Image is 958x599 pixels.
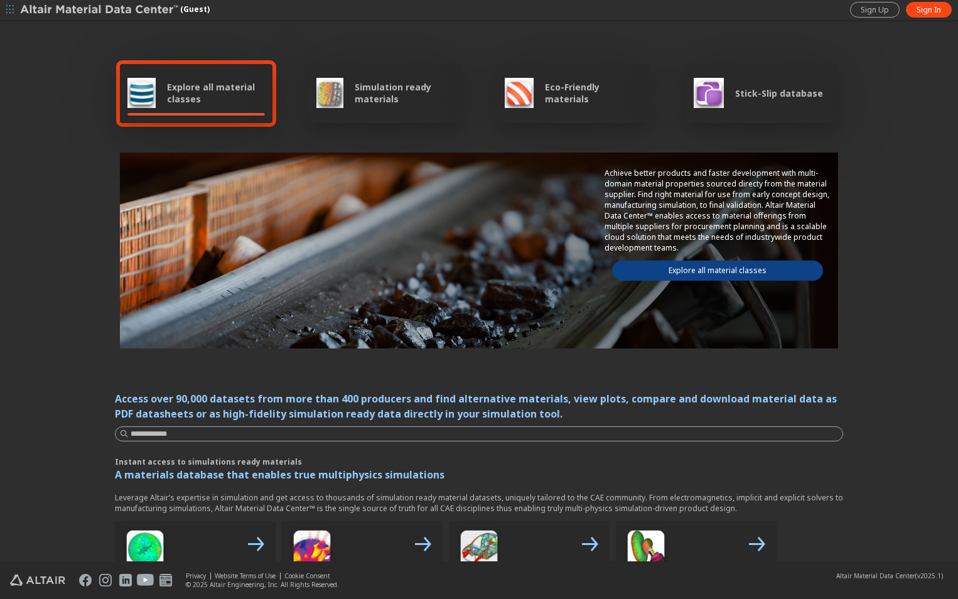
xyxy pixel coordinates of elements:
[115,492,843,514] p: Leverage Altair’s expertise in simulation and get access to thousands of simulation ready materia...
[694,78,724,108] img: Stick-Slip database
[215,571,276,580] a: Website Terms of Use
[167,81,265,105] span: Explore all material classes
[605,168,831,253] p: Achieve better products and faster development with multi-domain material properties sourced dire...
[287,526,337,576] img: Low Frequency Icon
[545,81,642,105] span: Eco-Friendly materials
[127,78,156,108] img: Explore all material classes
[612,261,823,281] a: Explore all material classes
[850,2,900,18] a: Sign Up
[454,526,504,576] img: Structural Analyses Icon
[10,575,65,586] img: Altair Engineering
[836,571,943,580] div: (v2025.1)
[621,526,671,576] img: Crash Analyses Icon
[505,78,534,108] img: Eco-Friendly materials
[906,2,952,18] a: Sign In
[120,526,170,576] img: High Frequency Icon
[115,456,843,467] p: Instant access to simulations ready materials
[284,571,330,580] a: Cookie Consent
[735,87,823,99] span: Stick-Slip database
[355,81,453,105] span: Simulation ready materials
[186,571,206,580] a: Privacy
[186,580,339,589] div: © 2025 Altair Engineering, Inc. All Rights Reserved.
[917,5,941,15] span: Sign In
[316,78,343,108] img: Simulation ready materials
[836,571,915,580] span: Altair Material Data Center
[861,5,889,15] span: Sign Up
[115,391,843,421] div: Access over 90,000 datasets from more than 400 producers and find alternative materials, view plo...
[20,4,180,16] img: Altair Material Data Center
[20,4,210,16] div: (Guest)
[115,467,843,482] p: A materials database that enables true multiphysics simulations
